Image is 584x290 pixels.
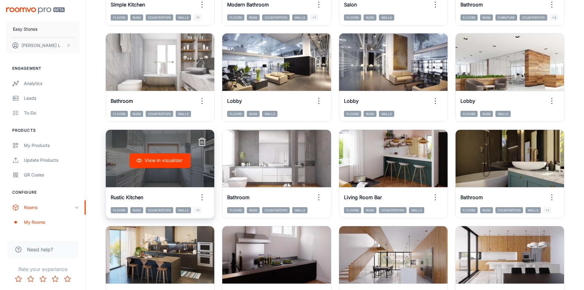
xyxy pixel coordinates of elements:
img: Roomvo PRO Beta [6,7,65,14]
span: Need help? [27,246,53,253]
span: Rugs [480,207,493,213]
span: Walls [292,14,307,21]
span: Floors [460,111,478,117]
button: Rate 1 star [12,273,25,285]
span: Floors [344,207,361,213]
span: +3 [550,14,559,21]
span: Floors [111,111,128,117]
div: QR Codes [24,172,79,178]
span: Floors [111,14,128,21]
span: Rugs [247,207,260,213]
span: Walls [409,207,424,213]
button: [PERSON_NAME] L [6,37,79,53]
h6: Bathroom [227,194,250,201]
div: Update Products [24,157,79,164]
span: Walls [262,111,277,117]
button: Rate 5 star [61,273,74,285]
span: Walls [176,14,191,21]
p: [PERSON_NAME] L [21,42,60,49]
h6: Rustic Kitchen [111,194,143,201]
span: Countertops [520,14,547,21]
span: Countertops [262,14,290,21]
span: Walls [495,111,511,117]
p: Easy Stones [13,26,37,33]
span: Floors [227,14,244,21]
h6: Lobby [344,97,359,105]
span: Walls [292,207,307,213]
span: Rugs [364,111,376,117]
span: Countertops [146,111,173,117]
span: Floors [111,207,128,213]
span: Floors [344,14,361,21]
span: Countertops [495,207,523,213]
button: View in visualizer [129,153,191,168]
span: Walls [525,207,541,213]
h6: Bathroom [111,97,133,105]
div: Rooms [24,204,74,211]
span: Rugs [480,111,493,117]
h6: Lobby [227,97,242,105]
span: Countertops [146,207,173,213]
span: Rugs [247,111,260,117]
span: Walls [176,111,191,117]
button: Rate 2 star [25,273,37,285]
span: Walls [379,14,394,21]
span: +1 [543,207,552,213]
p: Rate your experience [5,265,81,273]
span: Floors [227,207,244,213]
div: My Products [24,142,79,149]
span: Furniture [495,14,517,21]
span: +1 [193,207,202,213]
h6: Salon [344,1,357,8]
span: Rugs [480,14,493,21]
span: Floors [460,207,478,213]
h6: Bathroom [460,1,483,8]
span: Countertops [146,14,173,21]
button: Rate 4 star [49,273,61,285]
h6: Living Room Bar [344,194,382,201]
span: Rugs [130,14,143,21]
span: Rugs [364,14,376,21]
span: Walls [379,111,394,117]
button: Rate 3 star [37,273,49,285]
div: To-do [24,110,79,116]
div: Designer Rooms [24,234,79,240]
span: Rugs [247,14,260,21]
span: Floors [344,111,361,117]
h6: Bathroom [460,194,483,201]
div: Leads [24,95,79,102]
span: Walls [176,207,191,213]
div: Analytics [24,80,79,87]
span: +1 [193,14,202,21]
button: Easy Stones [6,21,79,37]
span: +1 [310,14,318,21]
h6: Modern Bathroom [227,1,269,8]
span: Countertops [379,207,407,213]
h6: Simple Kitchen [111,1,145,8]
h6: Lobby [460,97,475,105]
span: Rugs [130,207,143,213]
span: Floors [227,111,244,117]
span: Rugs [130,111,143,117]
div: My Rooms [24,219,79,226]
span: Countertops [262,207,290,213]
span: Rugs [364,207,376,213]
span: Floors [460,14,478,21]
